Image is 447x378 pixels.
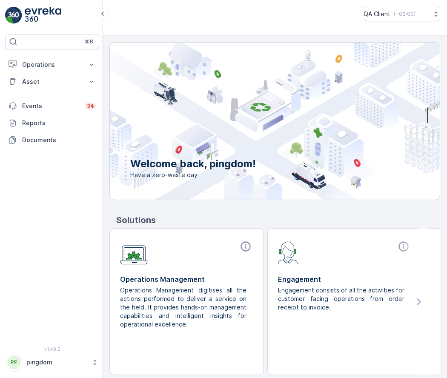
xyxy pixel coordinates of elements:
p: Engagement [278,274,411,284]
span: v 1.49.2 [5,346,99,352]
button: QA Client(+03:00) [364,7,440,21]
button: PPpingdom [5,353,99,371]
button: Operations [5,56,99,73]
p: Solutions [116,214,440,226]
span: Have a zero-waste day [130,171,256,179]
img: logo_light-DOdMpM7g.png [25,7,61,24]
p: Welcome back, pingdom! [130,157,256,171]
img: logo [5,7,22,24]
div: PP [7,355,21,369]
p: Events [22,102,80,110]
p: Reports [22,119,96,127]
a: Reports [5,115,99,132]
p: pingdom [26,358,87,367]
p: Documents [22,136,96,144]
img: module-icon [278,241,298,264]
p: ( +03:00 ) [394,11,415,17]
p: ⌘B [85,38,93,45]
p: Engagement consists of all the activities for customer facing operations from order receipt to in... [278,286,404,312]
a: Events34 [5,97,99,115]
p: 34 [87,103,94,109]
a: Documents [5,132,99,149]
img: city illustration [72,43,440,200]
p: Operations Management [120,274,253,284]
p: Operations [22,60,82,69]
button: Asset [5,73,99,90]
p: Operations Management digitises all the actions performed to deliver a service on the field. It p... [120,286,246,329]
p: Asset [22,77,82,86]
p: QA Client [364,10,390,18]
img: module-icon [120,241,148,265]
